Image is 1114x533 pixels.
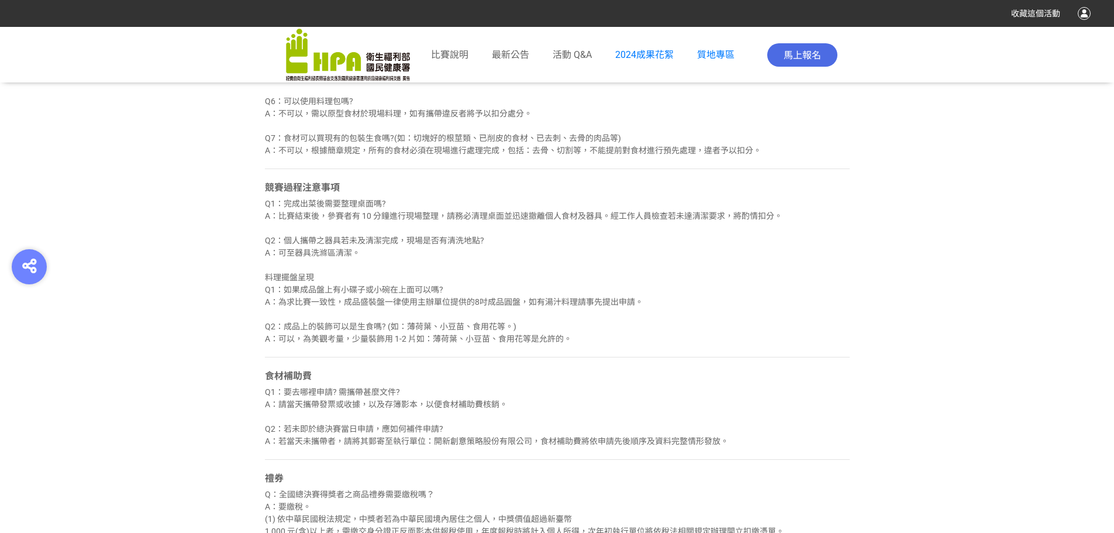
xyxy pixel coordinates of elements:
[784,50,821,61] span: 馬上報名
[265,181,850,195] div: 競賽過程注意事項
[492,48,529,62] a: 最新公告
[265,472,850,486] div: 禮券
[615,49,674,60] a: 2024成果花絮
[431,49,468,60] span: 比賽說明
[265,198,850,345] div: Q1：完成出菜後需要整理桌面嗎? A：比賽結束後，參賽者有 10 分鐘進行現場整理，請務必清理桌面並迅速撤離個人食材及器具。經工作人員檢查若未達清潔要求，將酌情扣分。 Q2：個人攜帶之器具若未及...
[1011,9,1060,18] span: 收藏這個活動
[553,48,592,62] a: 活動 Q&A
[553,49,592,60] span: 活動 Q&A
[286,29,410,81] img: 「2025銀領新食尚 銀養創新料理」競賽
[697,49,734,60] a: 質地專區
[265,369,850,383] div: 食材補助費
[767,43,837,67] button: 馬上報名
[492,49,529,60] span: 最新公告
[265,386,850,448] div: Q1：要去哪裡申請? 需攜帶甚麼文件? A：請當天攜帶發票或收據，以及存簿影本，以便食材補助費核銷。 Q2：若未即於總決賽當日申請，應如何補件申請? A：若當天未攜帶者，請將其郵寄至執行單位：開...
[431,48,468,62] a: 比賽說明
